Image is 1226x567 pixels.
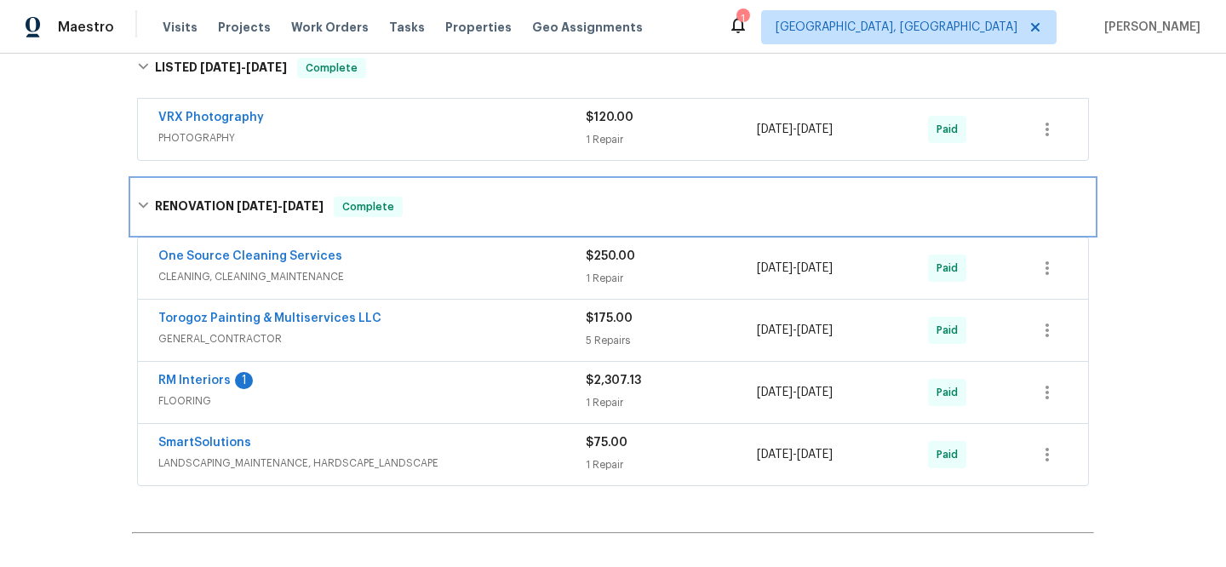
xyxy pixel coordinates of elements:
span: Paid [937,322,965,339]
span: [DATE] [797,262,833,274]
div: 5 Repairs [586,332,757,349]
span: [DATE] [246,61,287,73]
span: [DATE] [757,262,793,274]
h6: LISTED [155,58,287,78]
h6: RENOVATION [155,197,324,217]
span: [DATE] [797,123,833,135]
span: PHOTOGRAPHY [158,129,586,146]
span: [DATE] [757,324,793,336]
span: Paid [937,121,965,138]
span: [DATE] [200,61,241,73]
a: VRX Photography [158,112,264,123]
span: $250.00 [586,250,635,262]
span: Paid [937,446,965,463]
span: - [237,200,324,212]
span: LANDSCAPING_MAINTENANCE, HARDSCAPE_LANDSCAPE [158,455,586,472]
span: - [757,260,833,277]
div: RENOVATION [DATE]-[DATE]Complete [132,180,1094,234]
span: - [757,121,833,138]
span: GENERAL_CONTRACTOR [158,330,586,347]
span: [PERSON_NAME] [1097,19,1200,36]
span: [DATE] [237,200,278,212]
span: Properties [445,19,512,36]
span: Complete [299,60,364,77]
a: RM Interiors [158,375,231,387]
div: LISTED [DATE]-[DATE]Complete [132,41,1094,95]
span: [DATE] [283,200,324,212]
span: Projects [218,19,271,36]
span: $2,307.13 [586,375,641,387]
span: - [757,446,833,463]
span: [DATE] [797,449,833,461]
span: Complete [335,198,401,215]
div: 1 Repair [586,270,757,287]
span: [DATE] [757,387,793,398]
span: $75.00 [586,437,627,449]
a: SmartSolutions [158,437,251,449]
span: [DATE] [797,324,833,336]
span: [DATE] [757,123,793,135]
div: 1 Repair [586,131,757,148]
a: Torogoz Painting & Multiservices LLC [158,312,381,324]
span: $175.00 [586,312,633,324]
span: Geo Assignments [532,19,643,36]
span: Work Orders [291,19,369,36]
span: - [757,384,833,401]
span: Paid [937,384,965,401]
span: - [200,61,287,73]
div: 1 [736,10,748,27]
a: One Source Cleaning Services [158,250,342,262]
div: 1 Repair [586,394,757,411]
span: [DATE] [797,387,833,398]
span: - [757,322,833,339]
div: 1 Repair [586,456,757,473]
span: Paid [937,260,965,277]
span: Maestro [58,19,114,36]
span: [GEOGRAPHIC_DATA], [GEOGRAPHIC_DATA] [776,19,1017,36]
span: Tasks [389,21,425,33]
span: [DATE] [757,449,793,461]
span: Visits [163,19,198,36]
span: CLEANING, CLEANING_MAINTENANCE [158,268,586,285]
span: $120.00 [586,112,633,123]
span: FLOORING [158,392,586,409]
div: 1 [235,372,253,389]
